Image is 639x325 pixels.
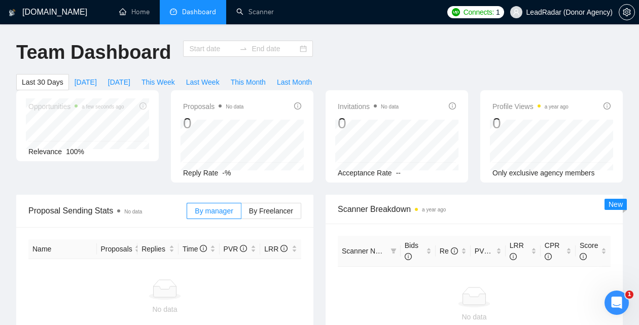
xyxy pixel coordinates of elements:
button: Last 30 Days [16,74,69,90]
span: Time [183,245,207,253]
span: No data [226,104,243,110]
span: Scanner Name [342,247,389,255]
span: Scanner Breakdown [338,203,611,215]
span: user [513,9,520,16]
span: info-circle [545,253,552,260]
div: 0 [183,114,243,133]
h1: Team Dashboard [16,41,171,64]
button: Last Month [271,74,317,90]
span: info-circle [451,247,458,255]
span: info-circle [449,102,456,110]
span: -% [222,169,231,177]
span: info-circle [280,245,288,252]
button: [DATE] [102,74,136,90]
th: Replies [137,239,179,259]
span: Bids [405,241,418,261]
button: This Week [136,74,181,90]
span: PVR [224,245,247,253]
span: Score [580,241,598,261]
span: By manager [195,207,233,215]
button: [DATE] [69,74,102,90]
span: info-circle [405,253,412,260]
span: No data [381,104,399,110]
input: End date [252,43,298,54]
div: 0 [338,114,399,133]
span: 1 [496,7,500,18]
span: LRR [510,241,524,261]
span: setting [619,8,634,16]
span: Last Month [277,77,312,88]
span: Replies [141,243,167,255]
th: Name [28,239,97,259]
span: LRR [264,245,288,253]
span: dashboard [170,8,177,15]
span: info-circle [491,247,498,255]
span: Last 30 Days [22,77,63,88]
a: setting [619,8,635,16]
button: setting [619,4,635,20]
span: info-circle [294,102,301,110]
span: Reply Rate [183,169,218,177]
span: swap-right [239,45,247,53]
input: Start date [189,43,235,54]
th: Proposals [97,239,138,259]
time: a year ago [545,104,569,110]
span: [DATE] [108,77,130,88]
span: Proposals [101,243,132,255]
span: -- [396,169,401,177]
div: 0 [492,114,569,133]
span: Dashboard [182,8,216,16]
span: Invitations [338,100,399,113]
span: Relevance [28,148,62,156]
span: filter [388,243,399,259]
span: No data [124,209,142,214]
a: homeHome [119,8,150,16]
span: Profile Views [492,100,569,113]
span: PVR [475,247,499,255]
span: 100% [66,148,84,156]
a: searchScanner [236,8,274,16]
span: Proposals [183,100,243,113]
button: This Month [225,74,271,90]
span: This Month [231,77,266,88]
div: No data [32,304,297,315]
img: upwork-logo.png [452,8,460,16]
span: info-circle [240,245,247,252]
img: logo [9,5,16,21]
span: [DATE] [75,77,97,88]
span: By Freelancer [249,207,293,215]
span: Re [440,247,458,255]
span: New [609,200,623,208]
span: CPR [545,241,560,261]
span: info-circle [603,102,611,110]
span: info-circle [200,245,207,252]
button: Last Week [181,74,225,90]
span: Proposal Sending Stats [28,204,187,217]
iframe: Intercom live chat [605,291,629,315]
span: info-circle [580,253,587,260]
time: a year ago [422,207,446,212]
span: info-circle [510,253,517,260]
div: No data [342,311,607,322]
span: to [239,45,247,53]
span: filter [390,248,397,254]
span: Only exclusive agency members [492,169,595,177]
span: Connects: [464,7,494,18]
span: This Week [141,77,175,88]
span: 1 [625,291,633,299]
span: Last Week [186,77,220,88]
span: Acceptance Rate [338,169,392,177]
